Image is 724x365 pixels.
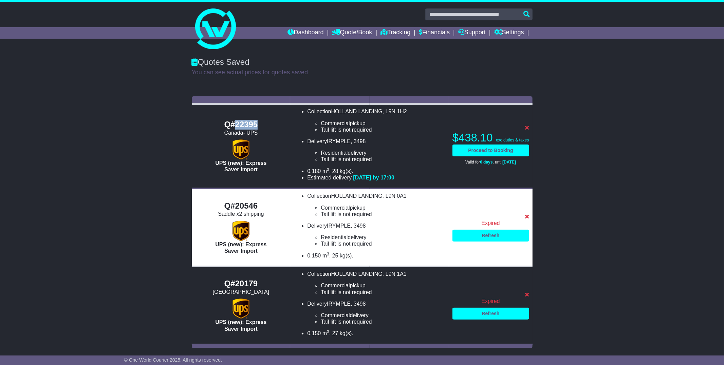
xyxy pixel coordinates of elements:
li: Tail lift is not required [321,289,445,295]
span: HOLLAND LANDING [331,271,383,277]
li: delivery [321,234,445,241]
img: UPS (new): Express Saver Import [233,139,249,160]
span: , L9N 1A1 [383,271,407,277]
span: kg(s). [340,253,353,258]
span: m . [322,330,331,336]
span: HOLLAND LANDING [331,109,383,114]
div: [GEOGRAPHIC_DATA] [195,289,287,295]
a: Refresh [452,230,529,242]
a: Tracking [380,27,410,39]
span: , 3498 [351,223,366,229]
span: IRYMPLE [327,301,351,307]
li: pickup [321,282,445,289]
span: , 3498 [351,301,366,307]
li: Tail lift is not required [321,127,445,133]
div: Q#20179 [195,279,287,289]
sup: 3 [327,252,329,256]
li: pickup [321,120,445,127]
span: , 3498 [351,138,366,144]
li: Tail lift is not required [321,241,445,247]
li: delivery [321,312,445,319]
div: Q#20546 [195,201,287,211]
span: [DATE] by 17:00 [353,175,395,180]
li: Collection [307,271,445,295]
span: UPS (new): Express Saver Import [215,319,266,331]
div: Saddle x2 shipping [195,211,287,217]
span: , L9N 1H2 [383,109,407,114]
div: Quotes Saved [192,57,533,67]
li: delivery [321,150,445,156]
span: Commercial [321,205,350,211]
span: , L9N 0A1 [383,193,407,199]
span: Commercial [321,312,350,318]
span: UPS (new): Express Saver Import [215,160,266,172]
li: Estimated delivery [307,174,445,181]
li: Delivery [307,223,445,247]
p: Valid for , until [452,160,529,165]
span: IRYMPLE [327,223,351,229]
span: IRYMPLE [327,138,351,144]
img: UPS (new): Express Saver Import [233,221,249,241]
li: Collection [307,108,445,133]
a: Support [458,27,486,39]
span: $ [452,131,493,144]
img: UPS (new): Express Saver Import [233,299,249,319]
span: m . [322,253,331,258]
div: Expired [452,298,529,304]
a: Financials [419,27,450,39]
li: Delivery [307,301,445,325]
span: 27 [332,330,338,336]
span: m . [322,168,331,174]
span: Commercial [321,283,350,288]
li: Tail lift is not required [321,156,445,162]
span: [DATE] [502,160,516,165]
a: Proceed to Booking [452,145,529,156]
a: Quote/Book [332,27,372,39]
div: Canada- UPS [195,130,287,136]
span: kg(s). [340,168,353,174]
span: Commercial [321,120,350,126]
li: Tail lift is not required [321,211,445,217]
span: 28 [332,168,338,174]
span: 0.150 [307,253,321,258]
span: 0.150 [307,330,321,336]
div: Expired [452,220,529,226]
li: Delivery [307,138,445,163]
span: exc duties & taxes [496,138,529,142]
span: 25 [332,253,338,258]
a: Settings [494,27,524,39]
li: Collection [307,193,445,217]
span: UPS (new): Express Saver Import [215,242,266,254]
li: pickup [321,205,445,211]
p: You can see actual prices for quotes saved [192,69,533,76]
span: HOLLAND LANDING [331,193,383,199]
li: Tail lift is not required [321,319,445,325]
div: Q#22395 [195,120,287,130]
span: 438.10 [459,131,493,144]
span: © One World Courier 2025. All rights reserved. [124,357,222,363]
a: Refresh [452,308,529,320]
span: Residential [321,234,348,240]
span: kg(s). [340,330,353,336]
a: Dashboard [287,27,324,39]
sup: 3 [327,329,329,334]
sup: 3 [327,167,329,172]
span: 6 days [480,160,493,165]
span: Residential [321,150,348,156]
span: 0.180 [307,168,321,174]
